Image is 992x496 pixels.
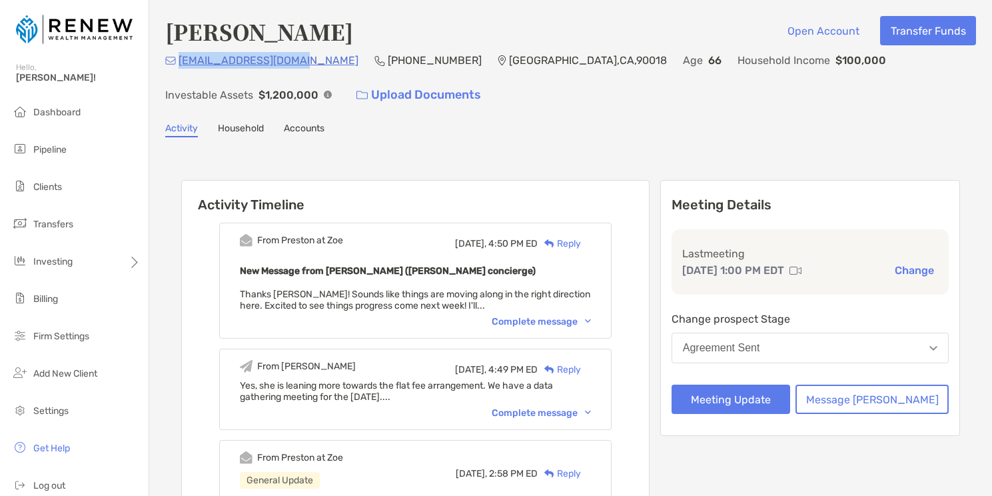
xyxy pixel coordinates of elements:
[12,178,28,194] img: clients icon
[240,472,320,489] div: General Update
[708,52,722,69] p: 66
[240,451,252,464] img: Event icon
[33,144,67,155] span: Pipeline
[682,262,784,279] p: [DATE] 1:00 PM EDT
[16,72,141,83] span: [PERSON_NAME]!
[324,91,332,99] img: Info Icon
[240,265,536,277] b: New Message from [PERSON_NAME] ([PERSON_NAME] concierge)
[455,364,486,375] span: [DATE],
[218,123,264,137] a: Household
[179,52,358,69] p: [EMAIL_ADDRESS][DOMAIN_NAME]
[258,87,318,103] p: $1,200,000
[356,91,368,100] img: button icon
[182,181,649,213] h6: Activity Timeline
[12,402,28,418] img: settings icon
[284,123,324,137] a: Accounts
[348,81,490,109] a: Upload Documents
[544,469,554,478] img: Reply icon
[240,380,591,403] div: Yes, she is leaning more towards the flat fee arrangement. We have a data gathering meeting for t...
[683,342,760,354] div: Agreement Sent
[509,52,667,69] p: [GEOGRAPHIC_DATA] , CA , 90018
[891,263,938,277] button: Change
[257,361,356,372] div: From [PERSON_NAME]
[165,123,198,137] a: Activity
[672,197,949,213] p: Meeting Details
[672,333,949,363] button: Agreement Sent
[489,468,538,479] span: 2:58 PM ED
[16,5,133,53] img: Zoe Logo
[33,181,62,193] span: Clients
[12,439,28,455] img: get-help icon
[33,219,73,230] span: Transfers
[165,16,353,47] h4: [PERSON_NAME]
[738,52,830,69] p: Household Income
[538,237,581,251] div: Reply
[880,16,976,45] button: Transfer Funds
[456,468,487,479] span: [DATE],
[33,256,73,267] span: Investing
[538,363,581,377] div: Reply
[12,103,28,119] img: dashboard icon
[795,385,949,414] button: Message [PERSON_NAME]
[488,238,538,249] span: 4:50 PM ED
[33,107,81,118] span: Dashboard
[12,141,28,157] img: pipeline icon
[455,238,486,249] span: [DATE],
[240,289,590,311] span: Thanks [PERSON_NAME]! Sounds like things are moving along in the right direction here. Excited to...
[240,234,252,247] img: Event icon
[488,364,538,375] span: 4:49 PM ED
[33,368,97,379] span: Add New Client
[929,346,937,351] img: Open dropdown arrow
[388,52,482,69] p: [PHONE_NUMBER]
[544,365,554,374] img: Reply icon
[33,443,70,454] span: Get Help
[12,215,28,231] img: transfers icon
[538,467,581,481] div: Reply
[257,235,343,246] div: From Preston at Zoe
[683,52,703,69] p: Age
[33,405,69,417] span: Settings
[374,55,385,66] img: Phone Icon
[492,407,591,419] div: Complete message
[544,239,554,248] img: Reply icon
[12,365,28,381] img: add_new_client icon
[257,452,343,463] div: From Preston at Zoe
[777,16,869,45] button: Open Account
[835,52,886,69] p: $100,000
[789,265,801,276] img: communication type
[165,87,253,103] p: Investable Assets
[33,480,65,491] span: Log out
[33,293,58,305] span: Billing
[585,319,591,323] img: Chevron icon
[33,331,89,342] span: Firm Settings
[672,311,949,327] p: Change prospect Stage
[240,360,252,373] img: Event icon
[165,57,176,65] img: Email Icon
[498,55,506,66] img: Location Icon
[12,290,28,306] img: billing icon
[682,245,938,262] p: Last meeting
[672,385,790,414] button: Meeting Update
[585,411,591,415] img: Chevron icon
[12,253,28,269] img: investing icon
[492,316,591,327] div: Complete message
[12,477,28,493] img: logout icon
[12,327,28,343] img: firm-settings icon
